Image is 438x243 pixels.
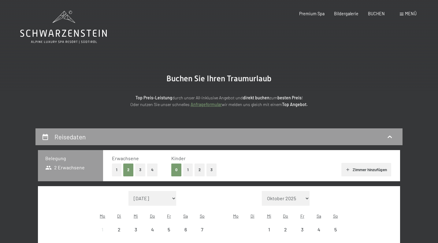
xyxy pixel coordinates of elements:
[183,213,188,219] abbr: Samstag
[277,221,294,238] div: Thu Oct 02 2025
[112,155,139,161] span: Erwachsene
[94,221,111,238] div: Anreise nicht möglich
[135,95,172,100] strong: Top Preis-Leistung
[327,221,344,238] div: Anreise nicht möglich
[311,227,326,242] div: 4
[84,94,354,108] p: durch unser All-inklusive Angebot und zum ! Oder nutzen Sie unser schnelles wir melden uns gleich...
[111,221,127,238] div: Anreise nicht möglich
[300,213,304,219] abbr: Freitag
[167,213,171,219] abbr: Freitag
[177,221,194,238] div: Anreise nicht möglich
[261,221,277,238] div: Wed Oct 01 2025
[261,227,277,242] div: 1
[277,221,294,238] div: Anreise nicht möglich
[100,213,105,219] abbr: Montag
[368,11,385,16] a: BUCHEN
[294,221,310,238] div: Anreise nicht möglich
[317,213,321,219] abbr: Samstag
[161,221,177,238] div: Fri Sep 05 2025
[95,227,110,242] div: 1
[295,227,310,242] div: 3
[128,221,144,238] div: Anreise nicht möglich
[135,164,145,176] button: 3
[191,102,222,107] a: Anfrageformular
[45,155,96,162] h3: Belegung
[294,221,310,238] div: Fri Oct 03 2025
[94,221,111,238] div: Mon Sep 01 2025
[333,213,338,219] abbr: Sonntag
[334,11,358,16] a: Bildergalerie
[278,227,293,242] div: 2
[177,221,194,238] div: Sat Sep 06 2025
[243,95,269,100] strong: direkt buchen
[144,221,161,238] div: Thu Sep 04 2025
[134,213,138,219] abbr: Mittwoch
[200,213,205,219] abbr: Sonntag
[233,213,239,219] abbr: Montag
[112,164,121,176] button: 1
[117,213,121,219] abbr: Dienstag
[150,213,155,219] abbr: Donnerstag
[282,102,308,107] strong: Top Angebot.
[45,164,85,171] span: 2 Erwachsene
[178,227,193,242] div: 6
[166,74,272,83] span: Buchen Sie Ihren Traumurlaub
[194,221,210,238] div: Sun Sep 07 2025
[405,11,417,16] span: Menü
[161,221,177,238] div: Anreise nicht möglich
[328,227,343,242] div: 5
[128,221,144,238] div: Wed Sep 03 2025
[277,95,302,100] strong: besten Preis
[123,164,133,176] button: 2
[161,227,176,242] div: 5
[128,227,143,242] div: 3
[206,164,217,176] button: 3
[310,221,327,238] div: Anreise nicht möglich
[267,213,271,219] abbr: Mittwoch
[171,155,186,161] span: Kinder
[341,163,391,176] button: Zimmer hinzufügen
[145,227,160,242] div: 4
[261,221,277,238] div: Anreise nicht möglich
[195,164,205,176] button: 2
[147,164,158,176] button: 4
[251,213,254,219] abbr: Dienstag
[310,221,327,238] div: Sat Oct 04 2025
[54,133,86,141] h2: Reisedaten
[111,221,127,238] div: Tue Sep 02 2025
[171,164,181,176] button: 0
[144,221,161,238] div: Anreise nicht möglich
[183,164,193,176] button: 1
[111,227,127,242] div: 2
[283,213,288,219] abbr: Donnerstag
[195,227,210,242] div: 7
[327,221,344,238] div: Sun Oct 05 2025
[299,11,325,16] a: Premium Spa
[194,221,210,238] div: Anreise nicht möglich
